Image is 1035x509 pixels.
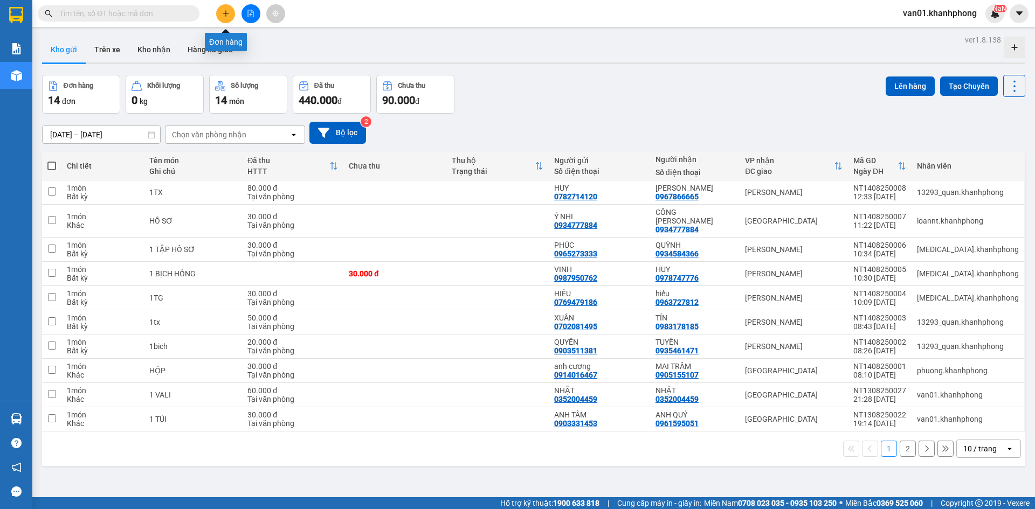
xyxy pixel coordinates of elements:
[500,497,599,509] span: Hỗ trợ kỹ thuật:
[655,155,735,164] div: Người nhận
[655,289,735,298] div: hiếu
[940,76,998,96] button: Tạo Chuyến
[853,184,906,192] div: NT1408250008
[67,322,139,331] div: Bất kỳ
[738,499,837,507] strong: 0708 023 035 - 0935 103 250
[1010,4,1029,23] button: caret-down
[149,217,237,225] div: HỒ SƠ
[745,366,843,375] div: [GEOGRAPHIC_DATA]
[554,410,645,419] div: ANH TÂM
[129,37,179,62] button: Kho nhận
[655,168,735,177] div: Số điện thoại
[349,162,441,170] div: Chưa thu
[247,313,338,322] div: 50.000 đ
[247,395,338,403] div: Tại văn phòng
[853,419,906,428] div: 19:14 [DATE]
[917,269,1019,278] div: tham.khanhphong
[917,245,1019,254] div: tham.khanhphong
[289,130,298,139] svg: open
[67,162,139,170] div: Chi tiết
[42,37,86,62] button: Kho gửi
[745,294,843,302] div: [PERSON_NAME]
[608,497,609,509] span: |
[67,386,139,395] div: 1 món
[67,298,139,306] div: Bất kỳ
[655,395,699,403] div: 0352004459
[853,338,906,346] div: NT1408250002
[62,97,75,106] span: đơn
[247,419,338,428] div: Tại văn phòng
[314,82,334,89] div: Đã thu
[9,7,23,23] img: logo-vxr
[917,188,1019,197] div: 13293_quan.khanhphong
[247,241,338,249] div: 30.000 đ
[853,386,906,395] div: NT1308250027
[554,346,597,355] div: 0903511381
[917,318,1019,326] div: 13293_quan.khanhphong
[67,313,139,322] div: 1 món
[655,419,699,428] div: 0961595051
[67,395,139,403] div: Khác
[229,97,244,106] span: món
[655,225,699,234] div: 0934777884
[853,221,906,229] div: 11:22 [DATE]
[149,342,237,351] div: 1bich
[853,298,906,306] div: 10:09 [DATE]
[42,75,120,114] button: Đơn hàng14đơn
[881,441,897,457] button: 1
[655,184,735,192] div: HOÀNG NAM VŨ
[554,298,597,306] div: 0769479186
[917,162,1019,170] div: Nhân viên
[853,289,906,298] div: NT1408250004
[655,362,735,371] div: MAI TRÂM
[554,386,645,395] div: NHẬT
[349,269,441,278] div: 30.000 đ
[67,274,139,282] div: Bất kỳ
[452,156,535,165] div: Thu hộ
[11,70,22,81] img: warehouse-icon
[554,395,597,403] div: 0352004459
[272,10,279,17] span: aim
[704,497,837,509] span: Miền Nam
[839,501,843,505] span: ⚪️
[853,313,906,322] div: NT1408250003
[247,212,338,221] div: 30.000 đ
[247,184,338,192] div: 80.000 đ
[247,322,338,331] div: Tại văn phòng
[655,298,699,306] div: 0963727812
[231,82,258,89] div: Số lượng
[655,241,735,249] div: QUỲNH
[554,322,597,331] div: 0702081495
[853,265,906,274] div: NT1408250005
[67,221,139,229] div: Khác
[655,192,699,201] div: 0967866665
[554,289,645,298] div: HIẾU
[655,338,735,346] div: TUYỀN
[655,249,699,258] div: 0934584366
[745,269,843,278] div: [PERSON_NAME]
[415,97,419,106] span: đ
[247,192,338,201] div: Tại văn phòng
[554,419,597,428] div: 0903331453
[140,97,148,106] span: kg
[205,33,247,51] div: Đơn hàng
[398,82,425,89] div: Chưa thu
[247,362,338,371] div: 30.000 đ
[376,75,454,114] button: Chưa thu90.000đ
[446,152,549,180] th: Toggle SortBy
[247,346,338,355] div: Tại văn phòng
[67,419,139,428] div: Khác
[149,156,237,165] div: Tên món
[845,497,923,509] span: Miền Bắc
[993,5,1006,12] sup: NaN
[886,76,935,96] button: Lên hàng
[149,366,237,375] div: HỘP
[931,497,933,509] span: |
[242,152,343,180] th: Toggle SortBy
[965,34,1001,46] div: ver 1.8.138
[655,346,699,355] div: 0935461471
[172,129,246,140] div: Chọn văn phòng nhận
[655,371,699,379] div: 0905155107
[67,410,139,419] div: 1 món
[149,318,237,326] div: 1tx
